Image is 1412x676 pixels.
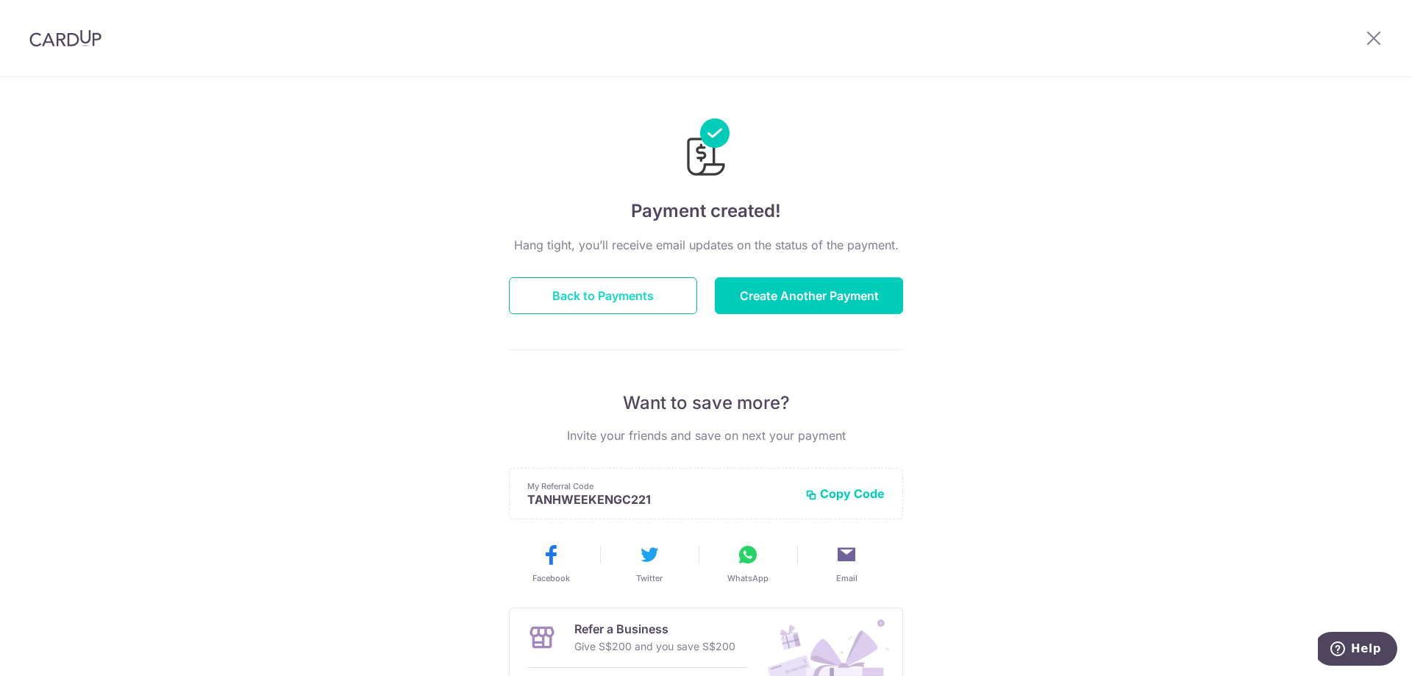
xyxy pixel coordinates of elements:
[509,236,903,254] p: Hang tight, you’ll receive email updates on the status of the payment.
[836,572,857,584] span: Email
[509,391,903,415] p: Want to save more?
[1318,632,1397,669] iframe: Opens a widget where you can find more information
[803,543,890,584] button: Email
[636,572,663,584] span: Twitter
[682,118,730,180] img: Payments
[805,486,885,501] button: Copy Code
[727,572,769,584] span: WhatsApp
[606,543,693,584] button: Twitter
[29,29,101,47] img: CardUp
[527,480,794,492] p: My Referral Code
[532,572,570,584] span: Facebook
[715,277,903,314] button: Create Another Payment
[574,638,735,655] p: Give S$200 and you save S$200
[507,543,594,584] button: Facebook
[574,620,735,638] p: Refer a Business
[509,277,697,314] button: Back to Payments
[509,198,903,224] h4: Payment created!
[509,427,903,444] p: Invite your friends and save on next your payment
[527,492,794,507] p: TANHWEEKENGC221
[705,543,791,584] button: WhatsApp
